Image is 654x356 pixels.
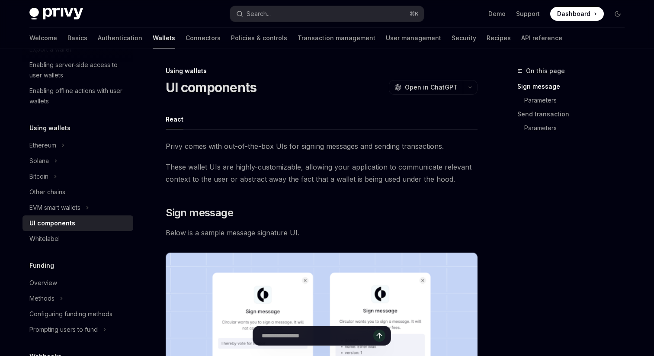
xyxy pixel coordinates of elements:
div: Whitelabel [29,234,60,244]
h5: Using wallets [29,123,71,133]
span: These wallet UIs are highly-customizable, allowing your application to communicate relevant conte... [166,161,478,185]
a: Dashboard [550,7,604,21]
a: User management [386,28,441,48]
button: Open in ChatGPT [389,80,463,95]
div: Overview [29,278,57,288]
div: Solana [29,156,49,166]
div: EVM smart wallets [29,202,80,213]
a: Whitelabel [22,231,133,247]
a: Recipes [487,28,511,48]
span: ⌘ K [410,10,419,17]
div: Methods [29,293,54,304]
span: Below is a sample message signature UI. [166,227,478,239]
a: Welcome [29,28,57,48]
a: API reference [521,28,562,48]
div: UI components [29,218,75,228]
div: Search... [247,9,271,19]
a: Security [452,28,476,48]
a: Configuring funding methods [22,306,133,322]
a: Overview [22,275,133,291]
a: Enabling server-side access to user wallets [22,57,133,83]
div: Using wallets [166,67,478,75]
a: Transaction management [298,28,375,48]
button: React [166,109,183,129]
span: On this page [526,66,565,76]
img: dark logo [29,8,83,20]
span: Sign message [166,206,233,220]
div: Prompting users to fund [29,324,98,335]
a: Enabling offline actions with user wallets [22,83,133,109]
span: Open in ChatGPT [405,83,458,92]
div: Enabling offline actions with user wallets [29,86,128,106]
a: Connectors [186,28,221,48]
a: Wallets [153,28,175,48]
a: Send transaction [517,107,632,121]
button: Search...⌘K [230,6,424,22]
h1: UI components [166,80,256,95]
a: Other chains [22,184,133,200]
span: Privy comes with out-of-the-box UIs for signing messages and sending transactions. [166,140,478,152]
a: Basics [67,28,87,48]
a: Parameters [524,121,632,135]
a: Authentication [98,28,142,48]
span: Dashboard [557,10,590,18]
a: Policies & controls [231,28,287,48]
div: Ethereum [29,140,56,151]
h5: Funding [29,260,54,271]
a: Parameters [524,93,632,107]
button: Send message [373,330,385,342]
a: Demo [488,10,506,18]
div: Enabling server-side access to user wallets [29,60,128,80]
a: Support [516,10,540,18]
div: Bitcoin [29,171,48,182]
button: Toggle dark mode [611,7,625,21]
a: UI components [22,215,133,231]
div: Other chains [29,187,65,197]
div: Configuring funding methods [29,309,112,319]
a: Sign message [517,80,632,93]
